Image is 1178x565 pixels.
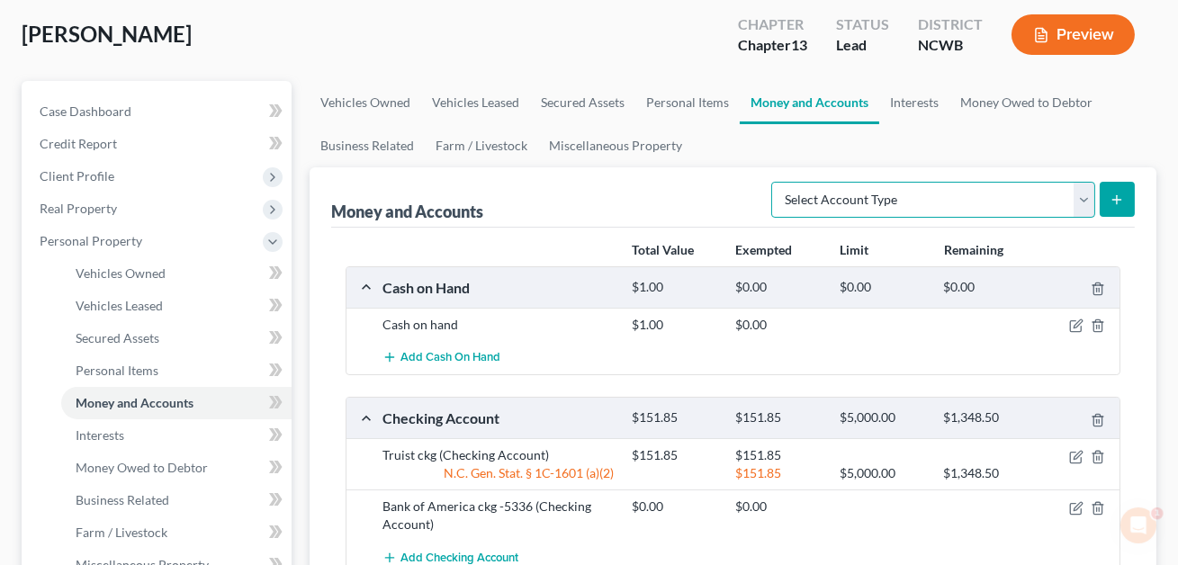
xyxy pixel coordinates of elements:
div: N.C. Gen. Stat. § 1C-1601 (a)(2) [373,464,623,482]
span: Vehicles Owned [76,265,166,281]
span: Add Checking Account [400,551,518,565]
div: $151.85 [623,446,726,464]
div: $151.85 [727,409,831,426]
div: Lead [836,35,889,56]
a: Business Related [310,124,425,167]
iframe: Intercom live chat [1117,504,1160,547]
div: $0.00 [727,498,831,516]
a: Vehicles Owned [61,257,292,290]
span: Case Dashboard [40,103,131,119]
span: Add Cash on Hand [400,351,500,365]
div: Checking Account [373,408,623,427]
div: $1.00 [623,279,726,296]
span: Business Related [76,492,169,507]
div: $1,348.50 [934,409,1038,426]
span: Personal Items [76,363,158,378]
div: $0.00 [727,316,831,334]
a: Case Dashboard [25,95,292,128]
span: Farm / Livestock [76,525,167,540]
a: Business Related [61,484,292,516]
a: Personal Items [635,81,740,124]
div: $5,000.00 [831,464,934,482]
span: 13 [791,36,807,53]
div: $1.00 [623,316,726,334]
a: Interests [61,419,292,452]
div: Bank of America ckg -5336 (Checking Account) [373,498,623,534]
a: Secured Assets [530,81,635,124]
span: Personal Property [40,233,142,248]
strong: Total Value [632,242,694,257]
strong: Exempted [735,242,792,257]
a: Farm / Livestock [425,124,538,167]
div: District [918,14,983,35]
span: Vehicles Leased [76,298,163,313]
a: Vehicles Leased [61,290,292,322]
span: [PERSON_NAME] [22,21,192,47]
div: $0.00 [831,279,934,296]
div: $151.85 [727,464,831,482]
div: $151.85 [727,446,831,464]
a: Personal Items [61,354,292,387]
div: $0.00 [934,279,1038,296]
a: Secured Assets [61,322,292,354]
strong: Remaining [944,242,1003,257]
div: Cash on hand [373,316,623,334]
a: Vehicles Leased [421,81,530,124]
a: Interests [879,81,949,124]
div: Status [836,14,889,35]
div: $0.00 [623,498,726,516]
a: Money Owed to Debtor [949,81,1103,124]
div: NCWB [918,35,983,56]
div: $5,000.00 [831,409,934,426]
button: Preview [1012,14,1135,55]
div: $151.85 [623,409,726,426]
span: Money Owed to Debtor [76,460,208,475]
div: Cash on Hand [373,278,623,297]
div: $0.00 [727,279,831,296]
a: Money and Accounts [740,81,879,124]
a: Miscellaneous Property [538,124,693,167]
span: Real Property [40,201,117,216]
a: Money Owed to Debtor [61,452,292,484]
span: Secured Assets [76,330,159,345]
div: Truist ckg (Checking Account) [373,446,623,464]
button: Add Cash on Hand [382,341,500,374]
span: Money and Accounts [76,395,193,410]
span: 1 [1154,504,1168,518]
span: Interests [76,427,124,443]
strong: Limit [840,242,868,257]
div: Chapter [738,14,807,35]
div: Money and Accounts [331,201,483,222]
div: Chapter [738,35,807,56]
a: Vehicles Owned [310,81,421,124]
a: Farm / Livestock [61,516,292,549]
div: $1,348.50 [934,464,1038,482]
span: Credit Report [40,136,117,151]
a: Credit Report [25,128,292,160]
a: Money and Accounts [61,387,292,419]
span: Client Profile [40,168,114,184]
